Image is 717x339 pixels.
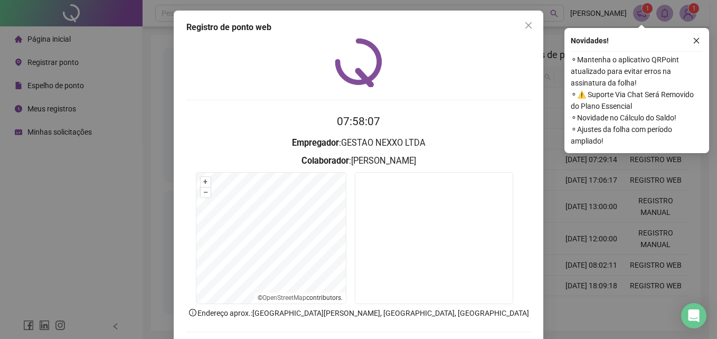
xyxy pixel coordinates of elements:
[571,89,703,112] span: ⚬ ⚠️ Suporte Via Chat Será Removido do Plano Essencial
[188,308,197,317] span: info-circle
[186,154,531,168] h3: : [PERSON_NAME]
[186,136,531,150] h3: : GESTAO NEXXO LTDA
[681,303,706,328] div: Open Intercom Messenger
[524,21,533,30] span: close
[301,156,349,166] strong: Colaborador
[571,124,703,147] span: ⚬ Ajustes da folha com período ampliado!
[201,177,211,187] button: +
[201,187,211,197] button: –
[337,115,380,128] time: 07:58:07
[571,54,703,89] span: ⚬ Mantenha o aplicativo QRPoint atualizado para evitar erros na assinatura da folha!
[520,17,537,34] button: Close
[571,112,703,124] span: ⚬ Novidade no Cálculo do Saldo!
[258,294,343,302] li: © contributors.
[292,138,339,148] strong: Empregador
[262,294,306,302] a: OpenStreetMap
[335,38,382,87] img: QRPoint
[186,21,531,34] div: Registro de ponto web
[693,37,700,44] span: close
[571,35,609,46] span: Novidades !
[186,307,531,319] p: Endereço aprox. : [GEOGRAPHIC_DATA][PERSON_NAME], [GEOGRAPHIC_DATA], [GEOGRAPHIC_DATA]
